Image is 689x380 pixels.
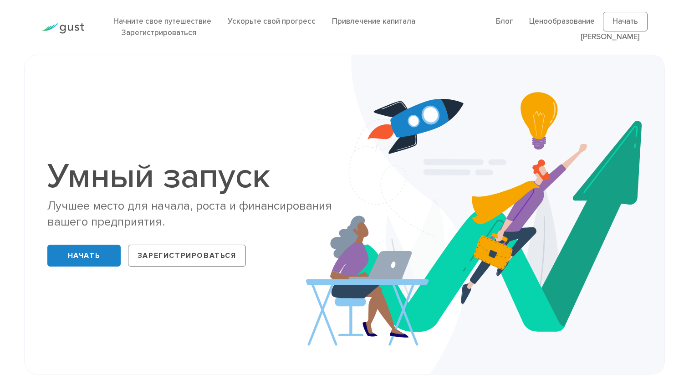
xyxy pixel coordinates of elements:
[496,17,513,26] a: Блог
[122,28,196,37] a: Зарегистрироваться
[603,12,648,32] a: Начать
[128,245,246,267] a: Зарегистрироваться
[47,198,338,230] div: Лучшее место для начала, роста и финансирования вашего предприятия.
[47,245,121,267] a: Начать
[581,32,639,41] a: [PERSON_NAME]
[41,23,84,34] img: Логотип Gust
[529,17,595,26] a: Ценообразование
[47,159,338,194] h1: Умный запуск
[332,17,415,26] a: Привлечение капитала
[113,17,211,26] a: Начните свое путешествие
[306,55,665,374] img: Стартап Smarter Hero
[228,17,316,26] a: Ускорьте свой прогресс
